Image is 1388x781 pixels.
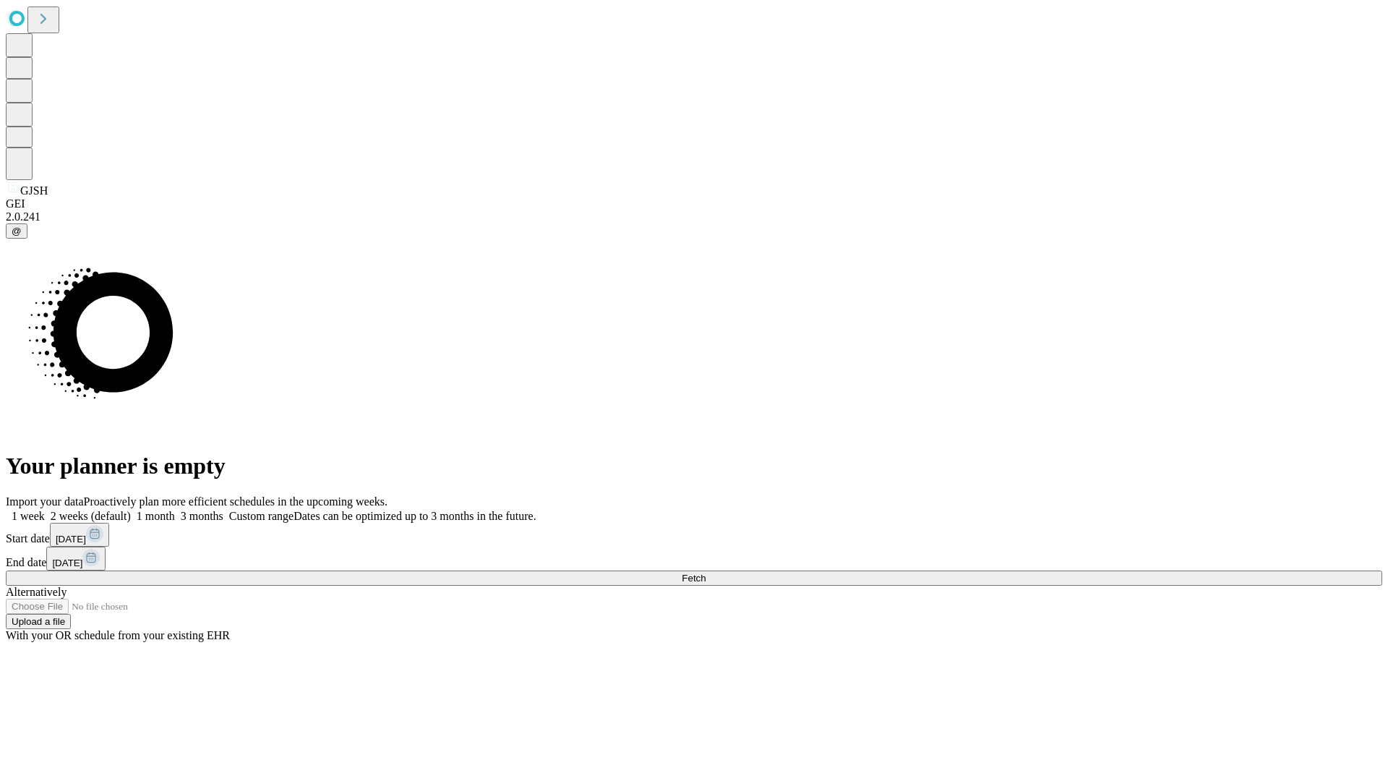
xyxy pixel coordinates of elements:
span: Fetch [682,573,706,584]
span: Import your data [6,495,84,508]
span: 1 month [137,510,175,522]
span: 3 months [181,510,223,522]
div: Start date [6,523,1382,547]
span: 1 week [12,510,45,522]
span: 2 weeks (default) [51,510,131,522]
span: GJSH [20,184,48,197]
button: [DATE] [50,523,109,547]
button: Fetch [6,571,1382,586]
span: Alternatively [6,586,67,598]
span: @ [12,226,22,236]
span: [DATE] [56,534,86,545]
h1: Your planner is empty [6,453,1382,479]
button: Upload a file [6,614,71,629]
span: Proactively plan more efficient schedules in the upcoming weeks. [84,495,387,508]
span: Custom range [229,510,294,522]
div: End date [6,547,1382,571]
button: [DATE] [46,547,106,571]
div: GEI [6,197,1382,210]
button: @ [6,223,27,239]
span: Dates can be optimized up to 3 months in the future. [294,510,536,522]
span: With your OR schedule from your existing EHR [6,629,230,641]
div: 2.0.241 [6,210,1382,223]
span: [DATE] [52,558,82,568]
